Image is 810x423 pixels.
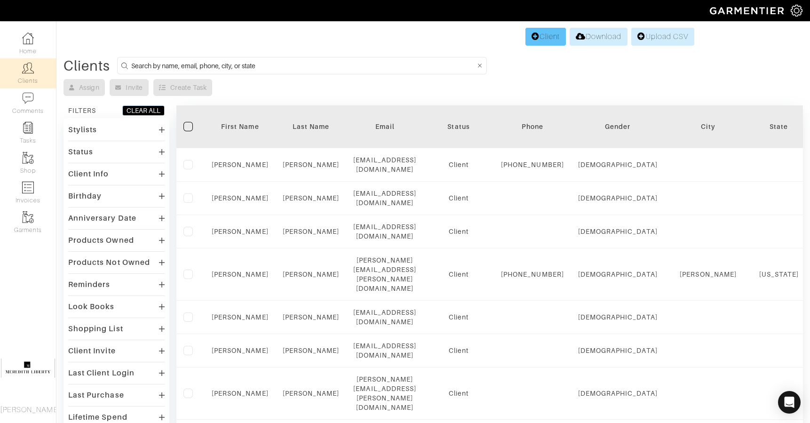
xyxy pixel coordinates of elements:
[283,161,340,168] a: [PERSON_NAME]
[525,28,566,46] a: Client
[353,155,416,174] div: [EMAIL_ADDRESS][DOMAIN_NAME]
[283,228,340,235] a: [PERSON_NAME]
[22,211,34,223] img: garments-icon-b7da505a4dc4fd61783c78ac3ca0ef83fa9d6f193b1c9dc38574b1d14d53ca28.png
[578,227,658,236] div: [DEMOGRAPHIC_DATA]
[430,227,487,236] div: Client
[578,160,658,169] div: [DEMOGRAPHIC_DATA]
[212,271,269,278] a: [PERSON_NAME]
[353,341,416,360] div: [EMAIL_ADDRESS][DOMAIN_NAME]
[212,161,269,168] a: [PERSON_NAME]
[68,280,110,289] div: Reminders
[68,324,123,334] div: Shopping List
[122,105,165,116] button: CLEAR ALL
[68,169,109,179] div: Client Info
[430,160,487,169] div: Client
[778,391,801,414] div: Open Intercom Messenger
[68,391,124,400] div: Last Purchase
[759,122,799,131] div: State
[68,236,134,245] div: Products Owned
[205,105,276,148] th: Toggle SortBy
[430,346,487,355] div: Client
[705,2,791,19] img: garmentier-logo-header-white-b43fb05a5012e4ada735d5af1a66efaba907eab6374d6393d1fbf88cb4ef424d.png
[212,228,269,235] a: [PERSON_NAME]
[68,214,136,223] div: Anniversary Date
[127,106,160,115] div: CLEAR ALL
[283,122,340,131] div: Last Name
[578,312,658,322] div: [DEMOGRAPHIC_DATA]
[276,105,347,148] th: Toggle SortBy
[791,5,802,16] img: gear-icon-white-bd11855cb880d31180b6d7d6211b90ccbf57a29d726f0c71d8c61bd08dd39cc2.png
[353,375,416,412] div: [PERSON_NAME][EMAIL_ADDRESS][PERSON_NAME][DOMAIN_NAME]
[22,182,34,193] img: orders-icon-0abe47150d42831381b5fb84f609e132dff9fe21cb692f30cb5eec754e2cba89.png
[283,347,340,354] a: [PERSON_NAME]
[68,346,116,356] div: Client Invite
[68,413,127,422] div: Lifetime Spend
[68,368,135,378] div: Last Client Login
[430,389,487,398] div: Client
[759,270,799,279] div: [US_STATE]
[68,106,96,115] div: FILTERS
[212,390,269,397] a: [PERSON_NAME]
[68,192,102,201] div: Birthday
[672,270,745,279] div: [PERSON_NAME]
[22,152,34,164] img: garments-icon-b7da505a4dc4fd61783c78ac3ca0ef83fa9d6f193b1c9dc38574b1d14d53ca28.png
[631,28,694,46] a: Upload CSV
[283,313,340,321] a: [PERSON_NAME]
[430,312,487,322] div: Client
[353,308,416,327] div: [EMAIL_ADDRESS][DOMAIN_NAME]
[423,105,494,148] th: Toggle SortBy
[430,193,487,203] div: Client
[578,270,658,279] div: [DEMOGRAPHIC_DATA]
[672,122,745,131] div: City
[430,122,487,131] div: Status
[501,160,564,169] div: [PHONE_NUMBER]
[68,302,115,311] div: Look Books
[212,313,269,321] a: [PERSON_NAME]
[578,346,658,355] div: [DEMOGRAPHIC_DATA]
[22,122,34,134] img: reminder-icon-8004d30b9f0a5d33ae49ab947aed9ed385cf756f9e5892f1edd6e32f2345188e.png
[430,270,487,279] div: Client
[353,255,416,293] div: [PERSON_NAME][EMAIL_ADDRESS][PERSON_NAME][DOMAIN_NAME]
[64,61,110,71] div: Clients
[578,122,658,131] div: Gender
[22,92,34,104] img: comment-icon-a0a6a9ef722e966f86d9cbdc48e553b5cf19dbc54f86b18d962a5391bc8f6eb6.png
[68,125,97,135] div: Stylists
[353,222,416,241] div: [EMAIL_ADDRESS][DOMAIN_NAME]
[571,105,665,148] th: Toggle SortBy
[68,147,93,157] div: Status
[22,32,34,44] img: dashboard-icon-dbcd8f5a0b271acd01030246c82b418ddd0df26cd7fceb0bd07c9910d44c42f6.png
[283,271,340,278] a: [PERSON_NAME]
[283,194,340,202] a: [PERSON_NAME]
[212,347,269,354] a: [PERSON_NAME]
[212,122,269,131] div: First Name
[353,189,416,208] div: [EMAIL_ADDRESS][DOMAIN_NAME]
[570,28,627,46] a: Download
[578,193,658,203] div: [DEMOGRAPHIC_DATA]
[578,389,658,398] div: [DEMOGRAPHIC_DATA]
[353,122,416,131] div: Email
[68,258,150,267] div: Products Not Owned
[501,122,564,131] div: Phone
[283,390,340,397] a: [PERSON_NAME]
[22,62,34,74] img: clients-icon-6bae9207a08558b7cb47a8932f037763ab4055f8c8b6bfacd5dc20c3e0201464.png
[131,60,475,72] input: Search by name, email, phone, city, or state
[501,270,564,279] div: [PHONE_NUMBER]
[212,194,269,202] a: [PERSON_NAME]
